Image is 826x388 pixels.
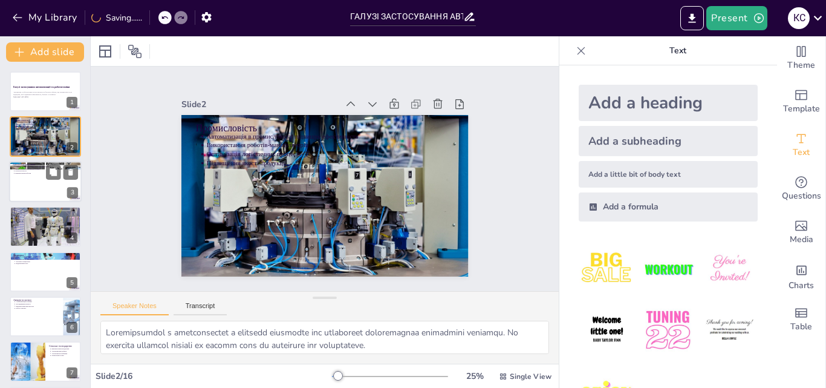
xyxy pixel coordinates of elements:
p: Сільське господарство [49,344,77,348]
p: Автомобілебудування [13,163,78,166]
p: Використання роботів-маніпуляторів [16,123,77,125]
p: Автоматизація в промисловості підвищує ефективність [211,120,458,154]
button: Add slide [6,42,84,62]
span: Theme [787,59,815,72]
p: Допомога пацієнтам [16,260,77,263]
p: Робот Curiosity [16,307,59,310]
button: Present [706,6,767,30]
div: Layout [96,42,115,61]
div: 6 [67,322,77,333]
button: Export to PowerPoint [680,6,704,30]
div: Slide 2 / 16 [96,370,332,382]
button: Speaker Notes [100,302,169,315]
p: Промисловість [13,118,77,122]
span: Media [790,233,813,246]
p: Підвищення якості продукції [16,127,77,130]
div: 25 % [460,370,489,382]
p: Важливість автоматизації в автомобілебудуванні [15,165,78,168]
div: 4 [67,232,77,243]
p: Медицина [13,253,77,257]
strong: Галузі застосування автоматизації та робототехніки [13,86,70,89]
p: Відновлення руху [16,262,77,265]
p: Моніторинг полів [51,355,77,357]
div: Add a formula [579,192,758,222]
p: Автоматика і робототехніка застосовуються в багатьох сферах, від промисловості до медицини, щоб п... [13,91,77,96]
p: Використання автопілотів [16,305,59,307]
div: 3 [9,161,82,202]
p: Контроль якості [15,170,78,173]
p: Авіація та космос [13,298,60,302]
p: Використання агродронів [51,348,77,350]
div: Add text boxes [777,123,825,167]
img: 6.jpeg [701,302,758,358]
div: Add a subheading [579,126,758,156]
div: 5 [10,252,81,292]
p: Зварювання та фарбування кузовів [15,168,78,170]
img: 2.jpeg [640,241,696,297]
button: Transcript [174,302,227,315]
div: Add ready made slides [777,80,825,123]
div: Add a heading [579,85,758,121]
button: Duplicate Slide [46,165,60,179]
div: К С [788,7,810,29]
p: Автоматизація в промисловості підвищує ефективність [16,120,77,123]
div: Get real-time input from your audience [777,167,825,211]
div: 7 [10,341,81,381]
div: Add a little bit of body text [579,161,758,188]
p: Автоматичні комбайни [51,353,77,355]
div: 1 [67,97,77,108]
div: 2 [67,142,77,153]
div: Change the overall theme [777,36,825,80]
img: 4.jpeg [579,302,635,358]
span: Text [793,146,810,159]
div: Saving...... [91,12,142,24]
button: My Library [9,8,82,27]
p: Автоматизація в авіації [16,301,59,303]
div: Add charts and graphs [777,254,825,298]
div: 5 [67,277,77,288]
div: Slide 2 [189,84,346,111]
img: 5.jpeg [640,302,696,358]
p: Підвищення якості продукції [208,146,455,181]
input: Insert title [350,8,463,25]
span: Template [783,102,820,116]
span: Table [790,320,812,334]
div: 1 [10,71,81,111]
div: Add images, graphics, shapes or video [777,211,825,254]
div: 3 [67,187,78,198]
p: Text [591,36,765,65]
div: 6 [10,297,81,337]
button: Delete Slide [63,165,78,179]
span: Questions [782,189,821,203]
img: 1.jpeg [579,241,635,297]
div: 2 [10,116,81,156]
p: Використання роботів у хірургії [16,255,77,258]
span: Position [128,44,142,59]
p: Діагностика та лікування [16,258,77,260]
span: Charts [789,279,814,292]
p: Використання роботів [15,172,78,174]
div: 4 [10,206,81,246]
img: 3.jpeg [701,241,758,297]
p: Промисловість [201,108,459,149]
p: Дослідження космосу [16,303,59,305]
p: Оптимізація логістичних процесів [16,125,77,128]
span: Single View [510,372,551,381]
p: Generated with [URL] [13,96,77,98]
button: К С [788,6,810,30]
div: 7 [67,367,77,378]
p: Автоматизація доїння [51,350,77,353]
p: Оптимізація логістичних процесів [209,137,456,172]
p: Використання роботів-маніпуляторів [210,128,457,163]
div: Add a table [777,298,825,341]
textarea: Loremipsumdol s ametconsectet a elitsedd eiusmodte inc utlaboreet doloremagnaa enimadmini veniamq... [100,321,549,354]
